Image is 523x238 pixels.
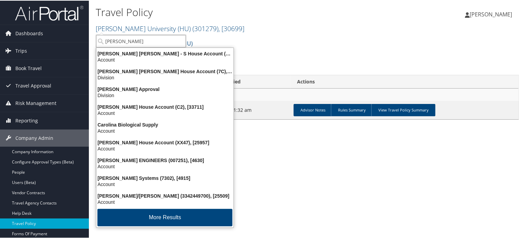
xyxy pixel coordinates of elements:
span: Risk Management [15,94,56,111]
div: Account [92,198,238,204]
button: More Results [97,208,232,226]
span: Book Travel [15,59,42,76]
div: Account [92,56,238,62]
span: Reporting [15,111,38,129]
div: Account [92,109,238,116]
div: Division [92,92,238,98]
td: [PERSON_NAME] University (HU) [96,88,519,100]
span: , [ 30699 ] [218,23,244,32]
a: [PERSON_NAME] University (HU) [96,23,244,32]
div: Account [92,163,238,169]
div: Account [92,145,238,151]
div: Division [92,74,238,80]
div: [PERSON_NAME] Approval [92,85,238,92]
div: [PERSON_NAME] Systems (7302), [4915] [92,174,238,181]
div: Account [92,127,238,133]
span: Trips [15,42,27,59]
div: Account [92,181,238,187]
span: Travel Approval [15,77,51,94]
span: ( 301279 ) [192,23,218,32]
div: [PERSON_NAME] House Account (XX47), [25957] [92,139,238,145]
div: [PERSON_NAME] ENGINEERS (007251), [4630] [92,157,238,163]
div: [PERSON_NAME]/[PERSON_NAME] (3342449700), [25509] [92,192,238,198]
a: View Travel Policy Summary [371,103,435,116]
span: Company Admin [15,129,53,146]
span: Dashboards [15,24,43,41]
th: Actions [291,75,519,88]
div: [PERSON_NAME] [PERSON_NAME] House Account (7C), [45046] [92,68,238,74]
div: [PERSON_NAME] [PERSON_NAME] - S House Account (7C0000), [45756] [92,50,238,56]
td: [DATE] 1:32 am [213,100,291,119]
a: Advisor Notes [294,103,332,116]
a: Rules Summary [331,103,373,116]
a: [PERSON_NAME] [465,3,519,24]
th: Modified: activate to sort column ascending [213,75,291,88]
div: Carolina Biological Supply [92,121,238,127]
div: [PERSON_NAME] House Account (C2), [33711] [92,103,238,109]
img: airportal-logo.png [15,4,83,21]
input: Search Accounts [96,34,186,47]
span: [PERSON_NAME] [470,10,512,17]
h1: Travel Policy [96,4,378,19]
